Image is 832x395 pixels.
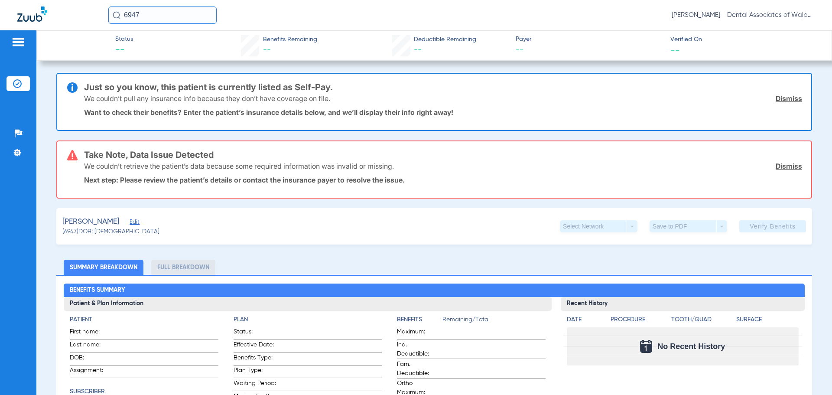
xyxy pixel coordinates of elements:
p: Next step: Please review the patient’s details or contact the insurance payer to resolve the issue. [84,176,802,184]
span: First name: [70,327,112,339]
p: We couldn’t pull any insurance info because they don’t have coverage on file. [84,94,330,103]
span: -- [414,46,422,54]
span: Verified On [670,35,818,44]
span: Status: [234,327,276,339]
img: Zuub Logo [17,7,47,22]
span: Deductible Remaining [414,35,476,44]
span: Plan Type: [234,366,276,378]
h4: Surface [736,315,798,324]
app-breakdown-title: Surface [736,315,798,327]
span: DOB: [70,353,112,365]
span: Benefits Type: [234,353,276,365]
img: Search Icon [113,11,120,19]
h4: Tooth/Quad [671,315,733,324]
span: -- [115,44,133,56]
h4: Date [567,315,603,324]
h4: Plan [234,315,382,324]
span: [PERSON_NAME] - Dental Associates of Walpole [672,11,815,20]
li: Summary Breakdown [64,260,143,275]
span: Payer [516,35,663,44]
h4: Procedure [611,315,668,324]
h4: Benefits [397,315,442,324]
span: [PERSON_NAME] [62,216,119,227]
span: -- [516,44,663,55]
span: Last name: [70,340,112,352]
app-breakdown-title: Date [567,315,603,327]
h3: Patient & Plan Information [64,297,551,311]
iframe: Chat Widget [789,353,832,395]
app-breakdown-title: Benefits [397,315,442,327]
span: Benefits Remaining [263,35,317,44]
span: Effective Date: [234,340,276,352]
span: Maximum: [397,327,439,339]
span: Remaining/Total [442,315,545,327]
h3: Recent History [561,297,805,311]
img: Calendar [640,340,652,353]
p: We couldn’t retrieve the patient’s data because some required information was invalid or missing. [84,162,394,170]
li: Full Breakdown [151,260,215,275]
app-breakdown-title: Procedure [611,315,668,327]
app-breakdown-title: Tooth/Quad [671,315,733,327]
span: Waiting Period: [234,379,276,391]
h3: Take Note, Data Issue Detected [84,150,802,159]
h2: Benefits Summary [64,284,804,297]
span: Assignment: [70,366,112,378]
img: hamburger-icon [11,37,25,47]
span: (6947) DOB: [DEMOGRAPHIC_DATA] [62,227,159,236]
img: info-icon [67,82,78,93]
span: No Recent History [657,342,725,351]
span: -- [263,46,271,54]
span: Status [115,35,133,44]
img: error-icon [67,150,78,160]
input: Search for patients [108,7,217,24]
span: Edit [130,219,137,227]
h3: Just so you know, this patient is currently listed as Self-Pay. [84,83,802,91]
a: Dismiss [776,162,802,170]
h4: Patient [70,315,218,324]
span: Fam. Deductible: [397,360,439,378]
p: Want to check their benefits? Enter the patient’s insurance details below, and we’ll display thei... [84,108,802,117]
span: Ind. Deductible: [397,340,439,359]
a: Dismiss [776,94,802,103]
span: -- [670,45,680,54]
